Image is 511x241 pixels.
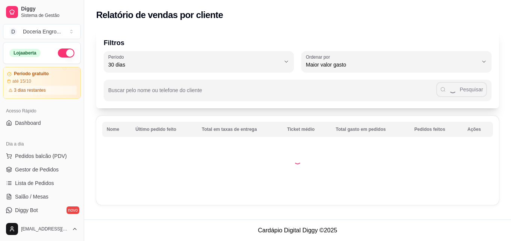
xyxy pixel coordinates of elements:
span: Diggy [21,6,78,12]
span: Sistema de Gestão [21,12,78,18]
footer: Cardápio Digital Diggy © 2025 [84,220,511,241]
div: Dia a dia [3,138,81,150]
label: Ordenar por [306,54,333,60]
span: Gestor de Pedidos [15,166,59,173]
button: [EMAIL_ADDRESS][DOMAIN_NAME] [3,220,81,238]
div: Loja aberta [9,49,41,57]
label: Período [108,54,126,60]
a: Salão / Mesas [3,191,81,203]
article: Período gratuito [14,71,49,77]
span: 30 dias [108,61,280,68]
span: D [9,28,17,35]
button: Pedidos balcão (PDV) [3,150,81,162]
p: Filtros [104,38,491,48]
button: Alterar Status [58,49,74,58]
span: Maior valor gasto [306,61,478,68]
span: Pedidos balcão (PDV) [15,152,67,160]
a: DiggySistema de Gestão [3,3,81,21]
button: Ordenar porMaior valor gasto [301,51,491,72]
span: Dashboard [15,119,41,127]
a: Período gratuitoaté 15/103 dias restantes [3,67,81,99]
a: Diggy Botnovo [3,204,81,216]
a: Gestor de Pedidos [3,164,81,176]
h2: Relatório de vendas por cliente [96,9,223,21]
div: Acesso Rápido [3,105,81,117]
button: Select a team [3,24,81,39]
span: Lista de Pedidos [15,179,54,187]
button: Período30 dias [104,51,294,72]
div: Loading [294,157,301,164]
article: 3 dias restantes [14,87,46,93]
span: Diggy Bot [15,206,38,214]
a: Lista de Pedidos [3,177,81,189]
span: [EMAIL_ADDRESS][DOMAIN_NAME] [21,226,69,232]
a: Dashboard [3,117,81,129]
input: Buscar pelo nome ou telefone do cliente [108,89,436,97]
span: Salão / Mesas [15,193,48,200]
article: até 15/10 [12,78,31,84]
div: Doceria Engro ... [23,28,61,35]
